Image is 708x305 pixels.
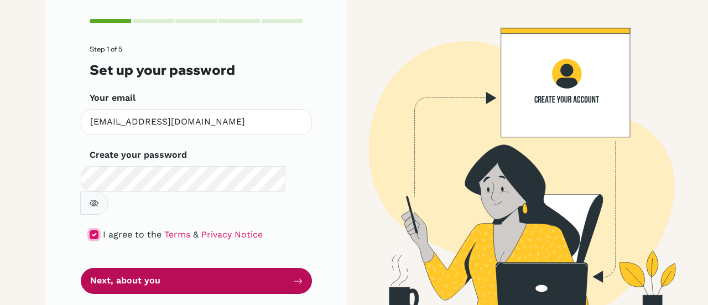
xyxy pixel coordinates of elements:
h3: Set up your password [90,62,303,78]
input: Insert your email* [81,109,312,135]
span: Step 1 of 5 [90,45,122,53]
span: I agree to the [103,229,162,240]
a: Privacy Notice [201,229,263,240]
a: Terms [164,229,190,240]
button: Next, about you [81,268,312,294]
label: Create your password [90,148,187,162]
span: & [193,229,199,240]
label: Your email [90,91,136,105]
